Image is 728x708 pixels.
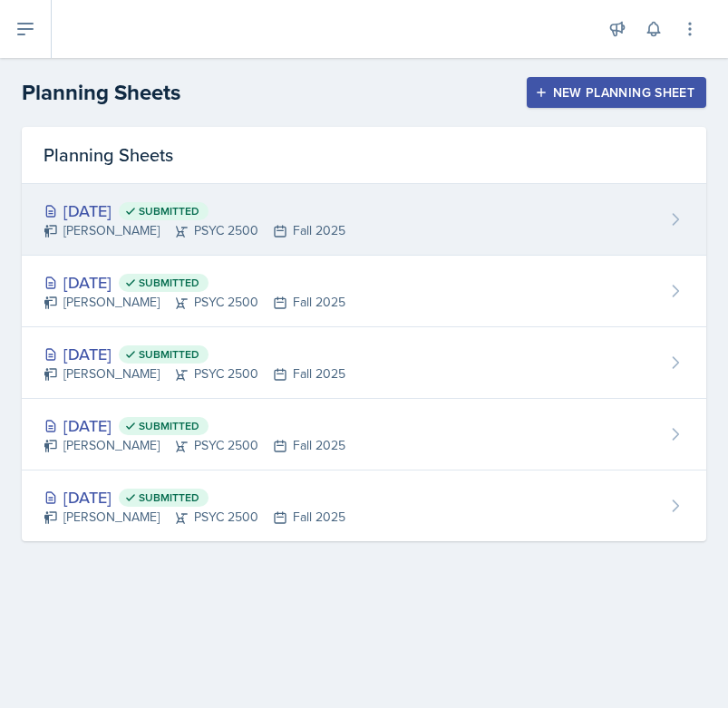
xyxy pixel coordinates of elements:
[22,256,706,327] a: [DATE] Submitted [PERSON_NAME]PSYC 2500Fall 2025
[44,508,345,527] div: [PERSON_NAME] PSYC 2500 Fall 2025
[44,270,345,295] div: [DATE]
[44,485,345,509] div: [DATE]
[44,413,345,438] div: [DATE]
[139,490,199,505] span: Submitted
[22,470,706,541] a: [DATE] Submitted [PERSON_NAME]PSYC 2500Fall 2025
[139,419,199,433] span: Submitted
[139,204,199,218] span: Submitted
[22,327,706,399] a: [DATE] Submitted [PERSON_NAME]PSYC 2500Fall 2025
[22,399,706,470] a: [DATE] Submitted [PERSON_NAME]PSYC 2500Fall 2025
[139,276,199,290] span: Submitted
[527,77,706,108] button: New Planning Sheet
[44,364,345,383] div: [PERSON_NAME] PSYC 2500 Fall 2025
[22,127,706,184] div: Planning Sheets
[44,221,345,240] div: [PERSON_NAME] PSYC 2500 Fall 2025
[22,184,706,256] a: [DATE] Submitted [PERSON_NAME]PSYC 2500Fall 2025
[44,342,345,366] div: [DATE]
[44,293,345,312] div: [PERSON_NAME] PSYC 2500 Fall 2025
[22,76,180,109] h2: Planning Sheets
[44,199,345,223] div: [DATE]
[139,347,199,362] span: Submitted
[539,85,694,100] div: New Planning Sheet
[44,436,345,455] div: [PERSON_NAME] PSYC 2500 Fall 2025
